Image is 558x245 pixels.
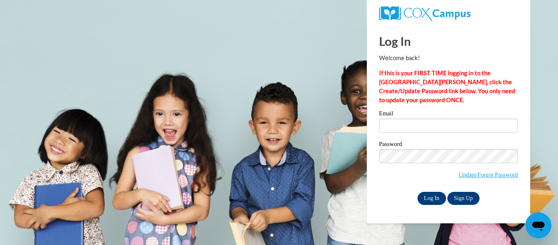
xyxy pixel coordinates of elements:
a: Sign Up [447,192,479,205]
iframe: Button to launch messaging window [525,212,551,238]
img: COX Campus [379,6,471,21]
h1: Log In [379,33,518,49]
p: Welcome back! [379,54,518,63]
input: Log In [417,192,446,205]
label: Email [379,110,518,119]
label: Password [379,141,518,149]
strong: If this is your FIRST TIME logging in to the [GEOGRAPHIC_DATA][PERSON_NAME], click the Create/Upd... [379,70,515,103]
a: COX Campus [379,6,518,21]
a: Update/Forgot Password [459,171,518,178]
